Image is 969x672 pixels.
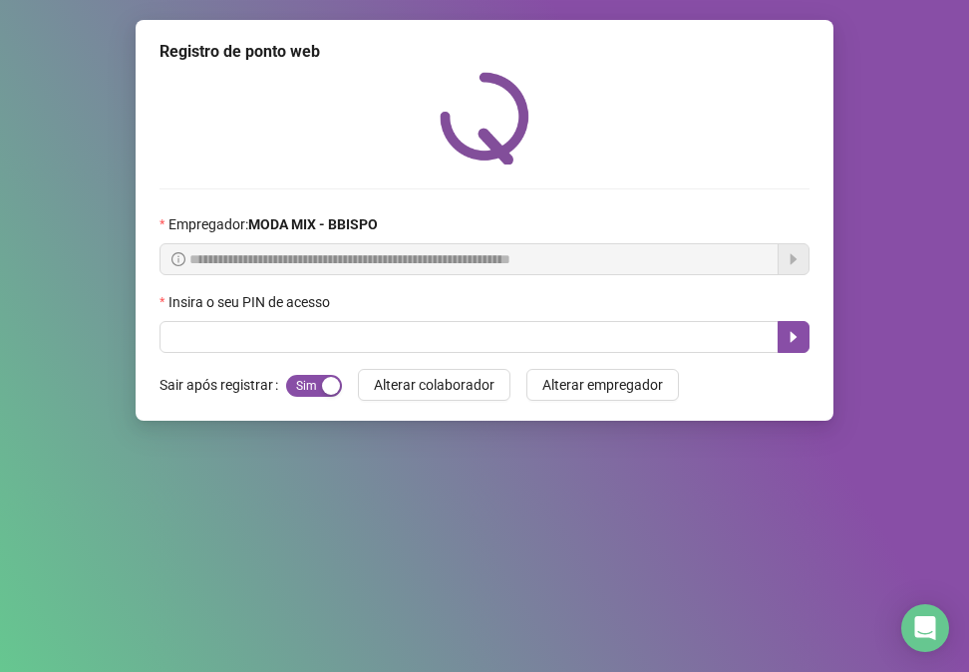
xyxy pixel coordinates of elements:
[168,213,378,235] span: Empregador :
[901,604,949,652] div: Open Intercom Messenger
[542,374,663,396] span: Alterar empregador
[160,291,343,313] label: Insira o seu PIN de acesso
[526,369,679,401] button: Alterar empregador
[440,72,529,165] img: QRPoint
[160,40,809,64] div: Registro de ponto web
[248,216,378,232] strong: MODA MIX - BBISPO
[358,369,510,401] button: Alterar colaborador
[786,329,802,345] span: caret-right
[171,252,185,266] span: info-circle
[160,369,286,401] label: Sair após registrar
[374,374,494,396] span: Alterar colaborador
